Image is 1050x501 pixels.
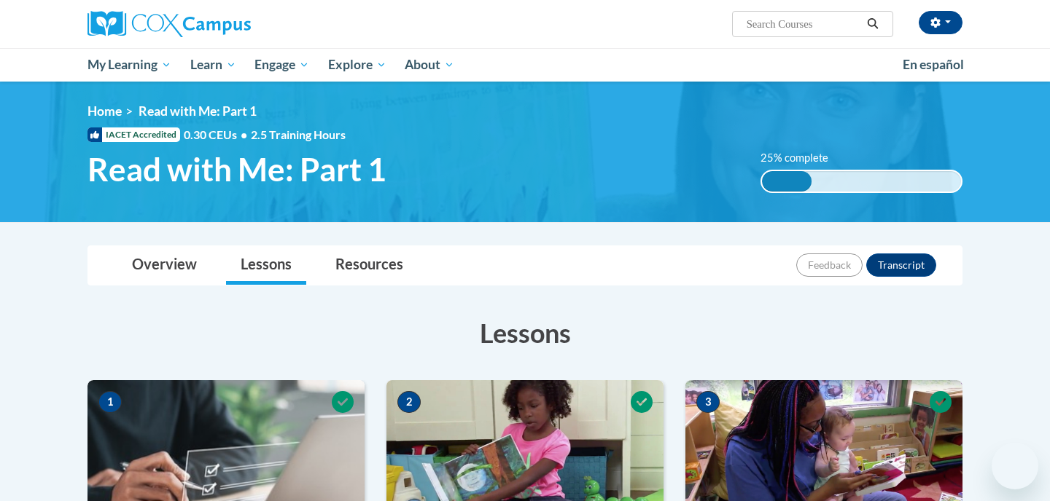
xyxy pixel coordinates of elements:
[87,315,962,351] h3: Lessons
[87,103,122,119] a: Home
[761,150,844,166] label: 25% complete
[893,50,973,80] a: En español
[139,103,257,119] span: Read with Me: Part 1
[862,15,884,33] button: Search
[328,56,386,74] span: Explore
[87,56,171,74] span: My Learning
[181,48,246,82] a: Learn
[87,127,180,142] span: IACET Accredited
[254,56,309,74] span: Engage
[745,15,862,33] input: Search Courses
[184,127,251,143] span: 0.30 CEUs
[87,150,386,189] span: Read with Me: Part 1
[919,11,962,34] button: Account Settings
[190,56,236,74] span: Learn
[903,57,964,72] span: En español
[396,48,464,82] a: About
[241,127,247,141] span: •
[78,48,181,82] a: My Learning
[87,11,365,37] a: Cox Campus
[397,391,421,413] span: 2
[251,127,346,141] span: 2.5 Training Hours
[796,253,863,277] button: Feedback
[245,48,319,82] a: Engage
[405,56,454,74] span: About
[762,171,812,192] div: 25% complete
[98,391,122,413] span: 1
[992,443,1038,489] iframe: Button to launch messaging window
[321,246,418,285] a: Resources
[696,391,720,413] span: 3
[87,11,251,37] img: Cox Campus
[117,246,211,285] a: Overview
[226,246,306,285] a: Lessons
[66,48,984,82] div: Main menu
[866,253,936,277] button: Transcript
[319,48,396,82] a: Explore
